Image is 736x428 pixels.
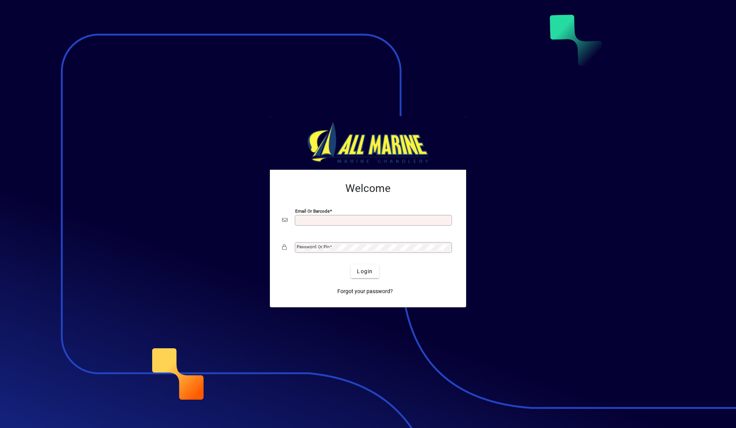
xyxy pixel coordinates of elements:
[351,264,379,278] button: Login
[297,244,330,249] mat-label: Password or Pin
[357,267,373,275] span: Login
[334,284,396,298] a: Forgot your password?
[282,182,454,195] h2: Welcome
[295,208,330,214] mat-label: Email or Barcode
[337,287,393,295] span: Forgot your password?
